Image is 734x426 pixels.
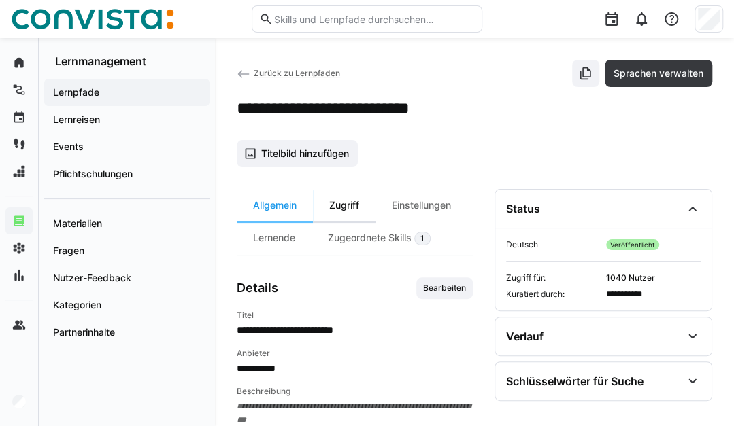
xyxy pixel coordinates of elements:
[612,67,705,80] span: Sprachen verwalten
[416,277,473,299] button: Bearbeiten
[237,189,313,221] div: Allgemein
[237,140,358,167] button: Titelbild hinzufügen
[422,283,467,294] span: Bearbeiten
[506,374,644,388] div: Schlüsselwörter für Suche
[313,189,376,221] div: Zugriff
[420,233,424,244] span: 1
[506,202,540,215] div: Status
[506,289,601,300] span: Kuratiert durch:
[237,310,473,321] h4: Titel
[273,13,476,25] input: Skills und Lernpfade durchsuchen…
[376,189,467,221] div: Einstellungen
[606,239,659,250] span: Veröffentlicht
[237,68,340,78] a: Zurück zu Lernpfaden
[237,281,278,296] h3: Details
[254,68,340,78] span: Zurück zu Lernpfaden
[237,348,473,359] h4: Anbieter
[606,272,701,283] span: 1040 Nutzer
[506,239,601,250] span: Deutsch
[237,386,473,397] h4: Beschreibung
[237,221,312,255] div: Lernende
[312,221,447,255] div: Zugeordnete Skills
[506,272,601,283] span: Zugriff für:
[259,147,351,160] span: Titelbild hinzufügen
[605,60,712,87] button: Sprachen verwalten
[506,330,544,343] div: Verlauf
